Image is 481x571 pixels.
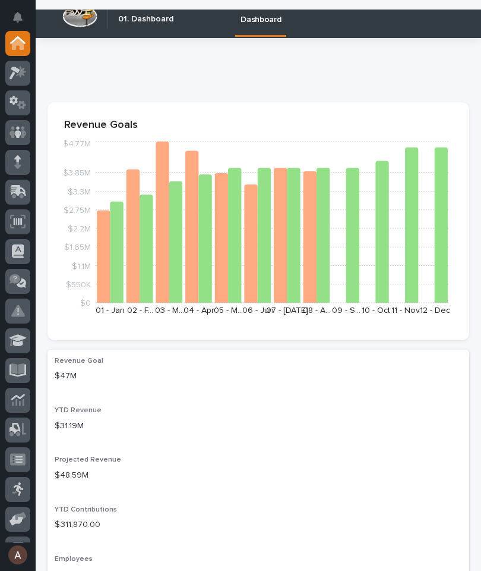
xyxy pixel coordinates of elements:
[64,244,91,252] tspan: $1.65M
[63,170,91,178] tspan: $3.85M
[55,556,93,563] span: Employees
[66,281,91,289] tspan: $550K
[5,5,30,30] button: Notifications
[127,306,153,315] text: 02 - F…
[118,12,173,26] h2: 01. Dashboard
[420,306,450,315] text: 12 - Dec
[55,506,117,513] span: YTD Contributions
[68,188,91,196] tspan: $3.3M
[303,306,331,315] text: 08 - A…
[72,262,91,271] tspan: $1.1M
[155,306,184,315] text: 03 - M…
[55,357,103,365] span: Revenue Goal
[80,299,91,308] tspan: $0
[55,370,462,382] p: $47M
[15,12,30,31] div: Notifications
[68,225,91,233] tspan: $2.2M
[391,306,420,315] text: 11 - Nov
[55,469,462,482] p: $48.59M
[64,119,452,132] p: Revenue Goals
[183,306,214,315] text: 04 - Apr
[332,306,360,315] text: 09 - S…
[64,206,91,215] tspan: $2.75M
[214,306,243,315] text: 05 - M…
[55,456,121,463] span: Projected Revenue
[5,542,30,567] button: users-avatar
[96,306,125,315] text: 01 - Jan
[266,306,308,315] text: 07 - [DATE]
[55,407,102,414] span: YTD Revenue
[242,306,274,315] text: 06 - Jun
[55,519,462,531] p: $ 311,870.00
[55,420,462,432] p: $31.19M
[63,140,91,148] tspan: $4.77M
[362,306,390,315] text: 10 - Oct
[62,5,97,27] img: Workspace Logo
